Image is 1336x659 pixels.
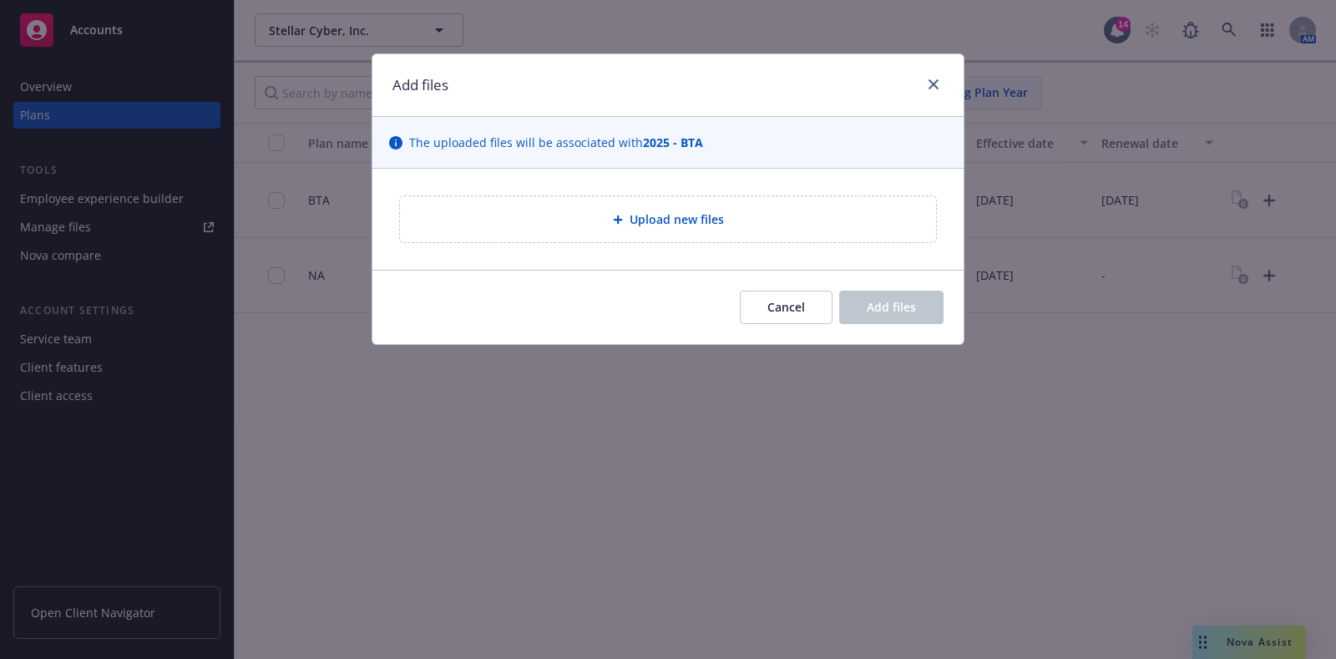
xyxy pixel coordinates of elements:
[643,134,703,150] strong: 2025 - BTA
[767,299,805,315] span: Cancel
[924,74,944,94] a: close
[392,74,448,96] h1: Add files
[630,210,724,228] span: Upload new files
[867,299,916,315] span: Add files
[740,291,832,324] button: Cancel
[399,195,937,243] div: Upload new files
[839,291,944,324] button: Add files
[409,134,703,151] span: The uploaded files will be associated with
